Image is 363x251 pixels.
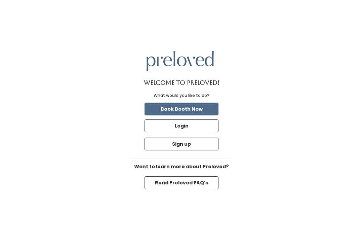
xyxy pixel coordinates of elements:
button: Read Preloved FAQ's [145,176,218,189]
a: Sign up [143,136,220,152]
button: Login [145,119,218,132]
h6: Want to learn more about Preloved? [131,164,232,170]
a: Login [143,118,220,134]
div: What would you like to do? [154,93,209,99]
img: preloved logo [147,51,214,71]
button: Book Booth Now [145,103,218,115]
h1: Welcome to Preloved! [144,79,219,86]
button: Sign up [145,138,218,150]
